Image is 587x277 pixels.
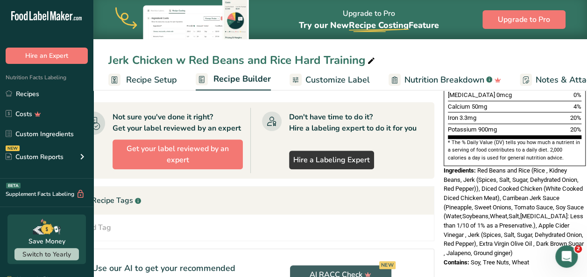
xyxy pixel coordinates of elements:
button: Get your label reviewed by an expert [113,139,243,169]
button: Switch to Yearly [14,248,79,260]
span: Potassium [448,126,477,133]
div: BETA [6,183,21,188]
div: Add Tag [82,222,111,233]
div: Custom Reports [6,152,64,162]
div: Recipe Tags [71,187,434,215]
button: Hire an Expert [6,48,88,64]
button: Upgrade to Pro [482,10,566,29]
a: Recipe Setup [108,69,177,90]
span: 0% [573,91,581,98]
span: 20% [570,126,581,133]
a: Customize Label [290,69,370,90]
span: Nutrition Breakdown [404,74,484,86]
a: Nutrition Breakdown [389,69,501,90]
a: Recipe Builder [196,69,271,91]
span: 0mcg [496,91,512,98]
span: 2 [574,245,582,253]
iframe: Intercom live chat [555,245,578,268]
span: Switch to Yearly [22,250,71,259]
span: Calcium [448,103,470,110]
span: Ingredients: [444,167,476,174]
span: Recipe Setup [126,74,177,86]
span: Try our New Feature [299,20,439,31]
span: Recipe Costing [349,20,409,31]
span: 4% [573,103,581,110]
div: NEW [379,261,396,269]
span: [MEDICAL_DATA] [448,91,495,98]
span: Iron [448,114,458,121]
span: Upgrade to Pro [498,14,550,25]
span: Recipe Builder [213,73,271,85]
section: * The % Daily Value (DV) tells you how much a nutrient in a serving of food contributes to a dail... [448,139,581,162]
div: Upgrade to Pro [299,0,439,39]
span: 900mg [478,126,497,133]
span: Soy, Tree Nuts, Wheat [471,259,529,266]
span: Red Beans and Rice (Rice , Kidney Beans, Jerk (Spices, Salt, Sugar, Dehydrated Onion, Red Pepper)... [444,167,584,256]
div: Not sure you've done it right? Get your label reviewed by an expert [113,111,241,134]
span: Get your label reviewed by an expert [117,143,239,166]
div: Save Money [28,236,65,246]
span: Contains: [444,259,469,266]
span: 20% [570,114,581,121]
div: NEW [6,145,20,151]
span: 3.3mg [460,114,476,121]
a: Hire a Labeling Expert [289,151,374,169]
span: 50mg [472,103,487,110]
div: Don't have time to do it? Hire a labeling expert to do it for you [289,111,417,134]
span: Customize Label [305,74,370,86]
div: Jerk Chicken w Red Beans and Rice Hard Training [108,52,377,69]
